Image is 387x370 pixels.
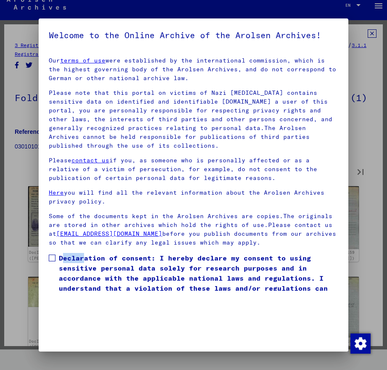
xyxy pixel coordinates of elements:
a: terms of use [60,57,105,64]
a: [EMAIL_ADDRESS][DOMAIN_NAME] [56,230,162,237]
h5: Welcome to the Online Archive of the Arolsen Archives! [49,29,338,42]
p: Please if you, as someone who is personally affected or as a relative of a victim of persecution,... [49,156,338,182]
img: Change consent [350,334,371,354]
p: you will find all the relevant information about the Arolsen Archives privacy policy. [49,188,338,206]
p: Some of the documents kept in the Arolsen Archives are copies.The originals are stored in other a... [49,212,338,247]
p: Please note that this portal on victims of Nazi [MEDICAL_DATA] contains sensitive data on identif... [49,89,338,150]
p: Our were established by the international commission, which is the highest governing body of the ... [49,56,338,83]
a: contact us [71,156,109,164]
span: Declaration of consent: I hereby declare my consent to using sensitive personal data solely for r... [59,253,338,303]
a: Here [49,189,64,196]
